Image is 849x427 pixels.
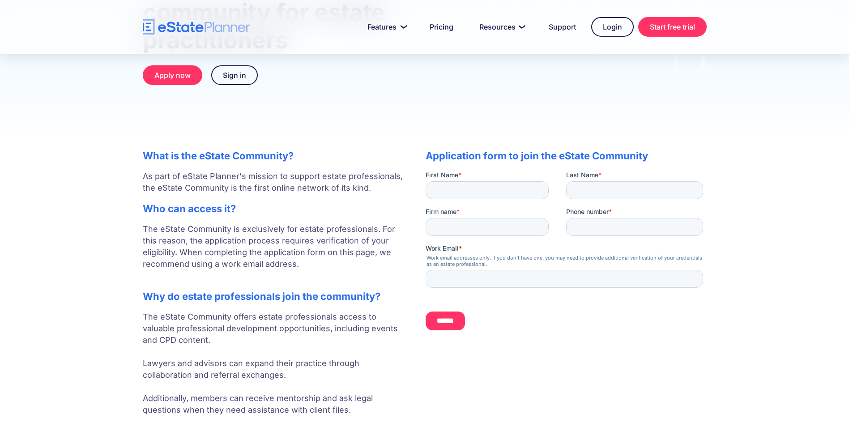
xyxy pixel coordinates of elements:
[591,17,634,37] a: Login
[357,18,414,36] a: Features
[143,203,408,214] h2: Who can access it?
[143,311,408,416] p: The eState Community offers estate professionals access to valuable professional development oppo...
[426,171,707,338] iframe: Form 0
[143,150,408,162] h2: What is the eState Community?
[143,290,408,302] h2: Why do estate professionals join the community?
[143,171,408,194] p: As part of eState Planner's mission to support estate professionals, the eState Community is the ...
[143,223,408,282] p: The eState Community is exclusively for estate professionals. For this reason, the application pr...
[638,17,707,37] a: Start free trial
[143,65,202,85] a: Apply now
[419,18,464,36] a: Pricing
[469,18,533,36] a: Resources
[143,19,250,35] a: home
[211,65,258,85] a: Sign in
[426,150,707,162] h2: Application form to join the eState Community
[538,18,587,36] a: Support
